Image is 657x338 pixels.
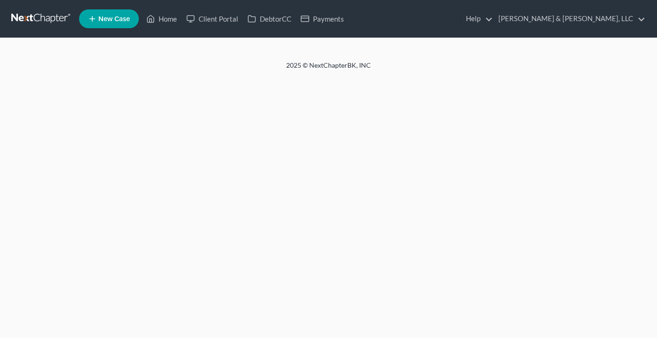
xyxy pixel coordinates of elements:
[60,61,597,78] div: 2025 © NextChapterBK, INC
[494,10,645,27] a: [PERSON_NAME] & [PERSON_NAME], LLC
[79,9,139,28] new-legal-case-button: New Case
[461,10,493,27] a: Help
[142,10,182,27] a: Home
[243,10,296,27] a: DebtorCC
[182,10,243,27] a: Client Portal
[296,10,349,27] a: Payments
